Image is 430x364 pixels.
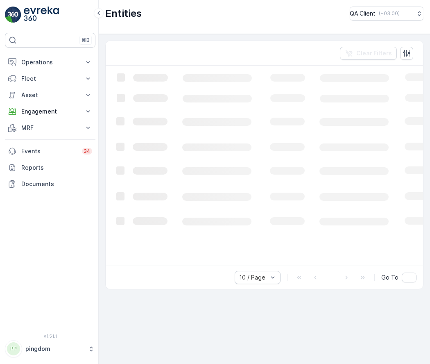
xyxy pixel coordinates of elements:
[84,148,91,155] p: 34
[5,334,95,339] span: v 1.51.1
[21,124,79,132] p: MRF
[5,87,95,103] button: Asset
[350,7,423,20] button: QA Client(+03:00)
[7,342,20,355] div: PP
[350,9,376,18] p: QA Client
[21,164,92,172] p: Reports
[21,91,79,99] p: Asset
[5,71,95,87] button: Fleet
[5,143,95,159] a: Events34
[5,340,95,357] button: PPpingdom
[21,75,79,83] p: Fleet
[5,54,95,71] button: Operations
[105,7,142,20] p: Entities
[5,176,95,192] a: Documents
[24,7,59,23] img: logo_light-DOdMpM7g.png
[5,7,21,23] img: logo
[21,58,79,66] p: Operations
[356,49,392,57] p: Clear Filters
[21,107,79,116] p: Engagement
[381,273,398,282] span: Go To
[5,159,95,176] a: Reports
[379,10,400,17] p: ( +03:00 )
[21,180,92,188] p: Documents
[5,103,95,120] button: Engagement
[81,37,90,43] p: ⌘B
[340,47,397,60] button: Clear Filters
[5,120,95,136] button: MRF
[25,345,84,353] p: pingdom
[21,147,77,155] p: Events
